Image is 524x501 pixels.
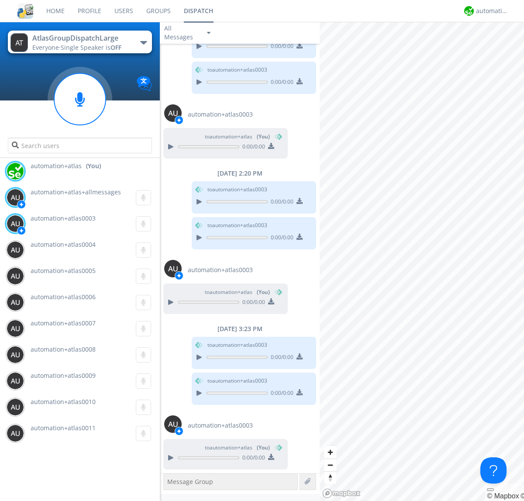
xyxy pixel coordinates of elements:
[268,298,274,304] img: download media button
[31,424,96,432] span: automation+atlas0011
[296,78,303,84] img: download media button
[322,488,361,498] a: Mapbox logo
[86,162,101,170] div: (You)
[207,186,267,193] span: to automation+atlas0003
[164,260,182,277] img: 373638.png
[324,446,337,459] button: Zoom in
[110,43,121,52] span: OFF
[207,377,267,385] span: to automation+atlas0003
[268,234,293,243] span: 0:00 / 0:00
[268,42,293,52] span: 0:00 / 0:00
[31,345,96,353] span: automation+atlas0008
[268,198,293,207] span: 0:00 / 0:00
[487,488,494,491] button: Toggle attribution
[32,33,131,43] div: AtlasGroupDispatchLarge
[32,43,131,52] div: Everyone ·
[10,33,28,52] img: 373638.png
[296,198,303,204] img: download media button
[31,371,96,380] span: automation+atlas0009
[268,143,274,149] img: download media button
[7,241,24,259] img: 373638.png
[7,398,24,416] img: 373638.png
[7,189,24,206] img: 373638.png
[31,214,96,222] span: automation+atlas0003
[464,6,474,16] img: d2d01cd9b4174d08988066c6d424eccd
[205,288,270,296] span: to automation+atlas
[164,104,182,122] img: 373638.png
[31,319,96,327] span: automation+atlas0007
[207,341,267,349] span: to automation+atlas0003
[7,320,24,337] img: 373638.png
[7,425,24,442] img: 373638.png
[164,24,199,41] div: All Messages
[31,162,82,170] span: automation+atlas
[205,133,270,141] span: to automation+atlas
[268,353,293,363] span: 0:00 / 0:00
[31,188,121,196] span: automation+atlas+allmessages
[8,31,152,53] button: AtlasGroupDispatchLargeEveryone·Single Speaker isOFF
[7,162,24,180] img: d2d01cd9b4174d08988066c6d424eccd
[7,294,24,311] img: 373638.png
[487,492,519,500] a: Mapbox
[160,325,320,333] div: [DATE] 3:23 PM
[188,421,253,430] span: automation+atlas0003
[296,389,303,395] img: download media button
[31,240,96,249] span: automation+atlas0004
[31,397,96,406] span: automation+atlas0010
[7,267,24,285] img: 373638.png
[61,43,121,52] span: Single Speaker is
[239,454,265,463] span: 0:00 / 0:00
[324,471,337,484] button: Reset bearing to north
[239,143,265,152] span: 0:00 / 0:00
[137,76,152,91] img: Translation enabled
[7,372,24,390] img: 373638.png
[188,110,253,119] span: automation+atlas0003
[268,454,274,460] img: download media button
[207,221,267,229] span: to automation+atlas0003
[257,288,270,296] span: (You)
[205,444,270,452] span: to automation+atlas
[476,7,509,15] div: automation+atlas
[324,459,337,471] button: Zoom out
[257,133,270,140] span: (You)
[17,3,33,19] img: cddb5a64eb264b2086981ab96f4c1ba7
[324,459,337,471] span: Zoom out
[8,138,152,153] input: Search users
[480,457,507,484] iframe: Toggle Customer Support
[7,346,24,363] img: 373638.png
[296,234,303,240] img: download media button
[257,444,270,451] span: (You)
[268,78,293,88] span: 0:00 / 0:00
[31,266,96,275] span: automation+atlas0005
[160,169,320,178] div: [DATE] 2:20 PM
[207,32,210,34] img: caret-down-sm.svg
[239,298,265,308] span: 0:00 / 0:00
[268,389,293,399] span: 0:00 / 0:00
[164,415,182,433] img: 373638.png
[31,293,96,301] span: automation+atlas0006
[296,353,303,359] img: download media button
[296,42,303,48] img: download media button
[188,266,253,274] span: automation+atlas0003
[7,215,24,232] img: 373638.png
[207,66,267,74] span: to automation+atlas0003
